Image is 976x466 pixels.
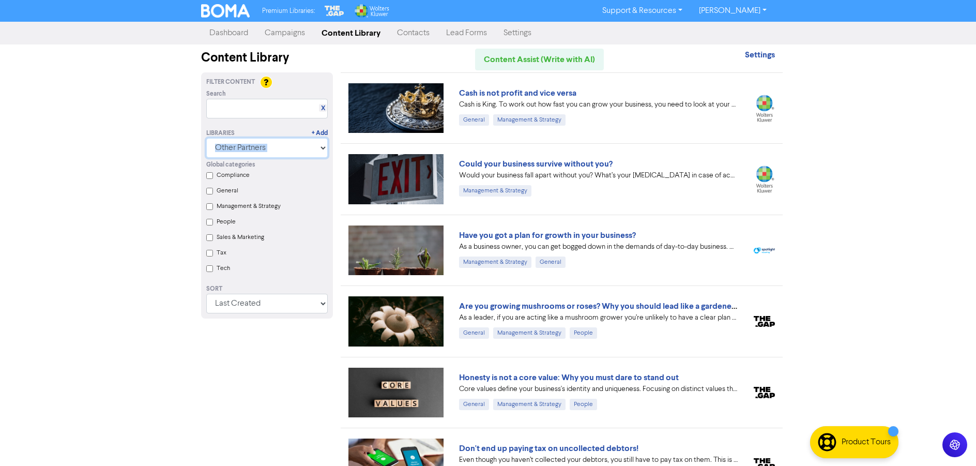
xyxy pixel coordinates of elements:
div: As a business owner, you can get bogged down in the demands of day-to-day business. We can help b... [459,242,738,252]
div: Libraries [206,129,235,138]
div: General [536,257,566,268]
a: X [321,104,325,112]
span: Premium Libraries: [262,8,315,14]
div: As a leader, if you are acting like a mushroom grower you’re unlikely to have a clear plan yourse... [459,312,738,323]
iframe: Chat Widget [924,416,976,466]
a: Honesty is not a core value: Why you must dare to stand out [459,372,679,383]
div: General [459,399,489,410]
img: Wolters Kluwer [354,4,389,18]
a: [PERSON_NAME] [691,3,775,19]
div: Content Library [201,49,333,67]
a: + Add [312,129,328,138]
img: thegap [754,387,775,398]
label: General [217,186,238,196]
a: Lead Forms [438,23,495,43]
a: Settings [745,51,775,59]
a: Support & Resources [594,3,691,19]
label: Sales & Marketing [217,233,264,242]
div: Management & Strategy [493,399,566,410]
label: Management & Strategy [217,202,281,211]
a: Campaigns [256,23,313,43]
div: Would your business fall apart without you? What’s your Plan B in case of accident, illness, or j... [459,170,738,181]
a: Cash is not profit and vice versa [459,88,576,98]
label: People [217,217,236,227]
img: wolterskluwer [754,95,775,122]
a: Dashboard [201,23,256,43]
a: Content Library [313,23,389,43]
img: thegap [754,316,775,327]
div: General [459,327,489,339]
div: Management & Strategy [493,114,566,126]
label: Tech [217,264,230,273]
div: People [570,327,597,339]
div: Sort [206,284,328,294]
a: Have you got a plan for growth in your business? [459,230,636,240]
div: Cash is King. To work out how fast you can grow your business, you need to look at your projected... [459,99,738,110]
label: Tax [217,248,226,258]
label: Compliance [217,171,250,180]
div: Even though you haven’t collected your debtors, you still have to pay tax on them. This is becaus... [459,455,738,465]
a: Could your business survive without you? [459,159,613,169]
div: Filter Content [206,78,328,87]
img: wolterskluwer [754,166,775,193]
div: People [570,399,597,410]
div: Management & Strategy [493,327,566,339]
span: Search [206,89,226,99]
div: General [459,114,489,126]
strong: Settings [745,50,775,60]
div: Core values define your business's identity and uniqueness. Focusing on distinct values that refl... [459,384,738,395]
a: Are you growing mushrooms or roses? Why you should lead like a gardener, not a grower [459,301,785,311]
a: Content Assist (Write with AI) [475,49,604,70]
div: Management & Strategy [459,257,531,268]
img: The Gap [323,4,346,18]
img: spotlight [754,247,775,254]
div: Global categories [206,160,328,170]
a: Settings [495,23,540,43]
div: Management & Strategy [459,185,531,197]
a: Don't end up paying tax on uncollected debtors! [459,443,638,454]
img: BOMA Logo [201,4,250,18]
a: Contacts [389,23,438,43]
